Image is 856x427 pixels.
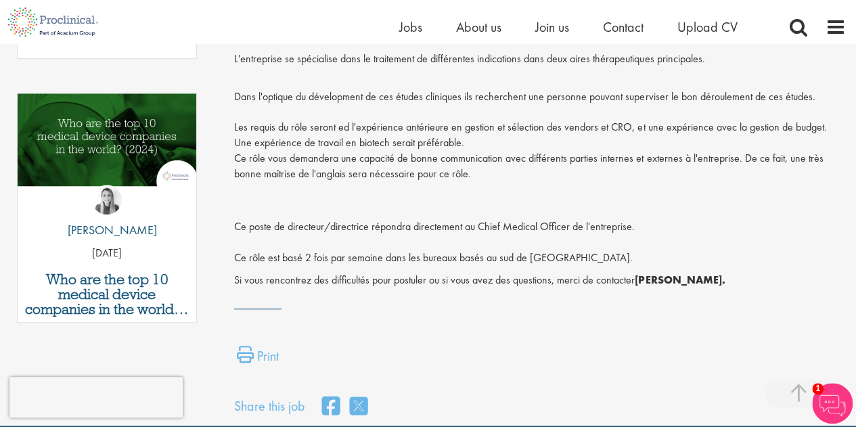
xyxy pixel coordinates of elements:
[234,74,846,182] p: Dans l'optique du dévelopment de ces études cliniques ils recherchent une personne pouvant superv...
[234,189,846,266] p: Ce poste de directeur/directrice répondra directement au Chief Medical Officer de l'entreprise. C...
[399,18,422,36] a: Jobs
[18,93,196,213] a: Link to a post
[18,93,196,186] img: Top 10 Medical Device Companies 2024
[58,185,157,246] a: Hannah Burke [PERSON_NAME]
[456,18,501,36] a: About us
[24,272,189,317] a: Who are the top 10 medical device companies in the world in [DATE]?
[234,273,846,288] p: Si vous rencontrez des difficultés pour postuler ou si vous avez des questions, merci de contacter
[812,383,853,424] img: Chatbot
[237,346,279,373] a: Print
[677,18,738,36] a: Upload CV
[603,18,644,36] a: Contact
[234,397,305,416] label: Share this job
[635,273,725,287] strong: [PERSON_NAME].
[9,377,183,418] iframe: reCAPTCHA
[350,392,367,422] a: share on twitter
[322,392,340,422] a: share on facebook
[535,18,569,36] a: Join us
[812,383,824,395] span: 1
[18,246,196,261] p: [DATE]
[92,185,122,215] img: Hannah Burke
[58,221,157,239] p: [PERSON_NAME]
